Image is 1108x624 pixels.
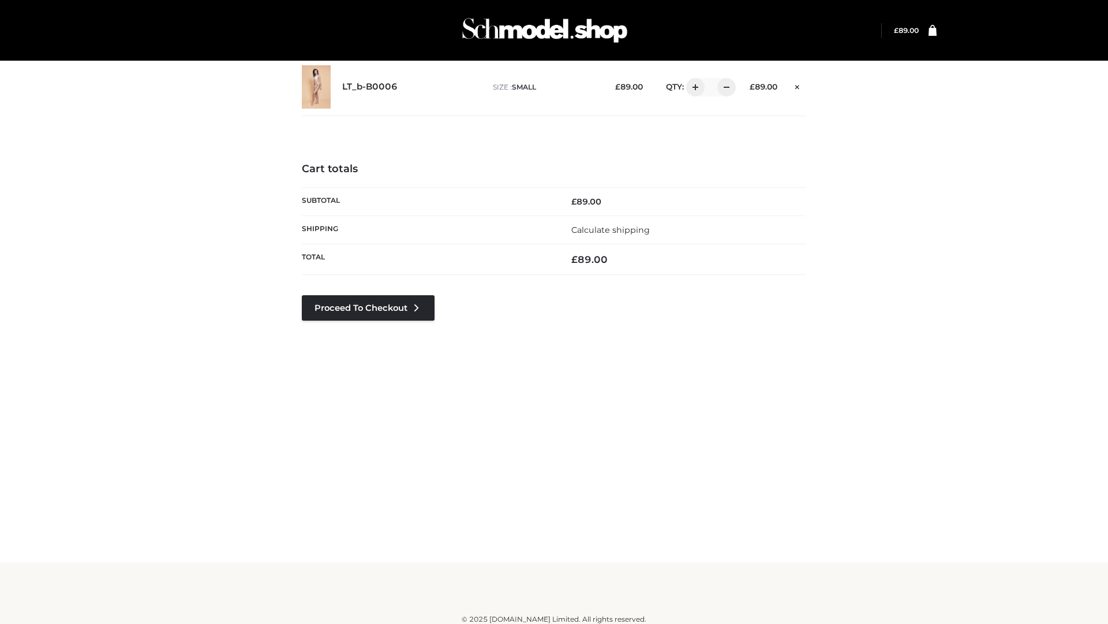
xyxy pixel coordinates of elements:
span: £ [615,82,620,91]
span: £ [894,26,899,35]
bdi: 89.00 [615,82,643,91]
a: Remove this item [789,78,806,93]
span: £ [571,196,577,207]
bdi: 89.00 [750,82,777,91]
span: £ [750,82,755,91]
bdi: 89.00 [571,196,601,207]
span: £ [571,254,578,265]
th: Shipping [302,216,554,244]
bdi: 89.00 [894,26,919,35]
div: QTY: [654,78,732,96]
th: Subtotal [302,187,554,216]
a: Calculate shipping [571,225,650,235]
bdi: 89.00 [571,254,608,265]
h4: Cart totals [302,163,806,176]
a: £89.00 [894,26,919,35]
th: Total [302,244,554,275]
img: LT_b-B0006 - SMALL [302,65,331,109]
p: size : [493,82,597,92]
span: SMALL [512,83,536,91]
a: LT_b-B0006 [342,81,398,92]
a: Proceed to Checkout [302,295,435,321]
img: Schmodel Admin 964 [458,8,631,53]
